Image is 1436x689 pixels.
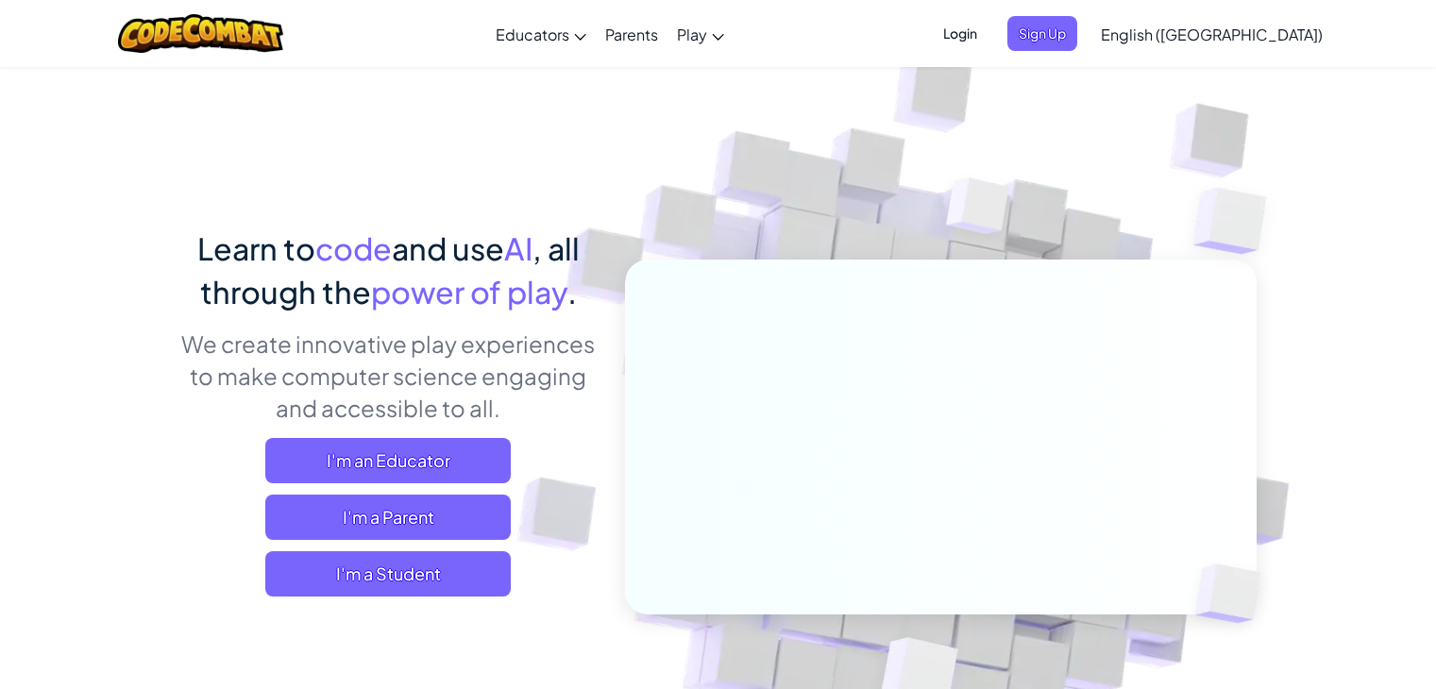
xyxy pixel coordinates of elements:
[486,8,596,59] a: Educators
[667,8,734,59] a: Play
[496,25,569,44] span: Educators
[1156,142,1319,301] img: Overlap cubes
[197,229,315,267] span: Learn to
[932,16,988,51] button: Login
[677,25,707,44] span: Play
[265,438,511,483] a: I'm an Educator
[315,229,392,267] span: code
[1163,525,1305,663] img: Overlap cubes
[118,14,283,53] img: CodeCombat logo
[265,551,511,597] button: I'm a Student
[504,229,532,267] span: AI
[1101,25,1323,44] span: English ([GEOGRAPHIC_DATA])
[1007,16,1077,51] button: Sign Up
[180,328,597,424] p: We create innovative play experiences to make computer science engaging and accessible to all.
[910,141,1046,281] img: Overlap cubes
[392,229,504,267] span: and use
[596,8,667,59] a: Parents
[265,495,511,540] a: I'm a Parent
[371,273,567,311] span: power of play
[1091,8,1332,59] a: English ([GEOGRAPHIC_DATA])
[567,273,577,311] span: .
